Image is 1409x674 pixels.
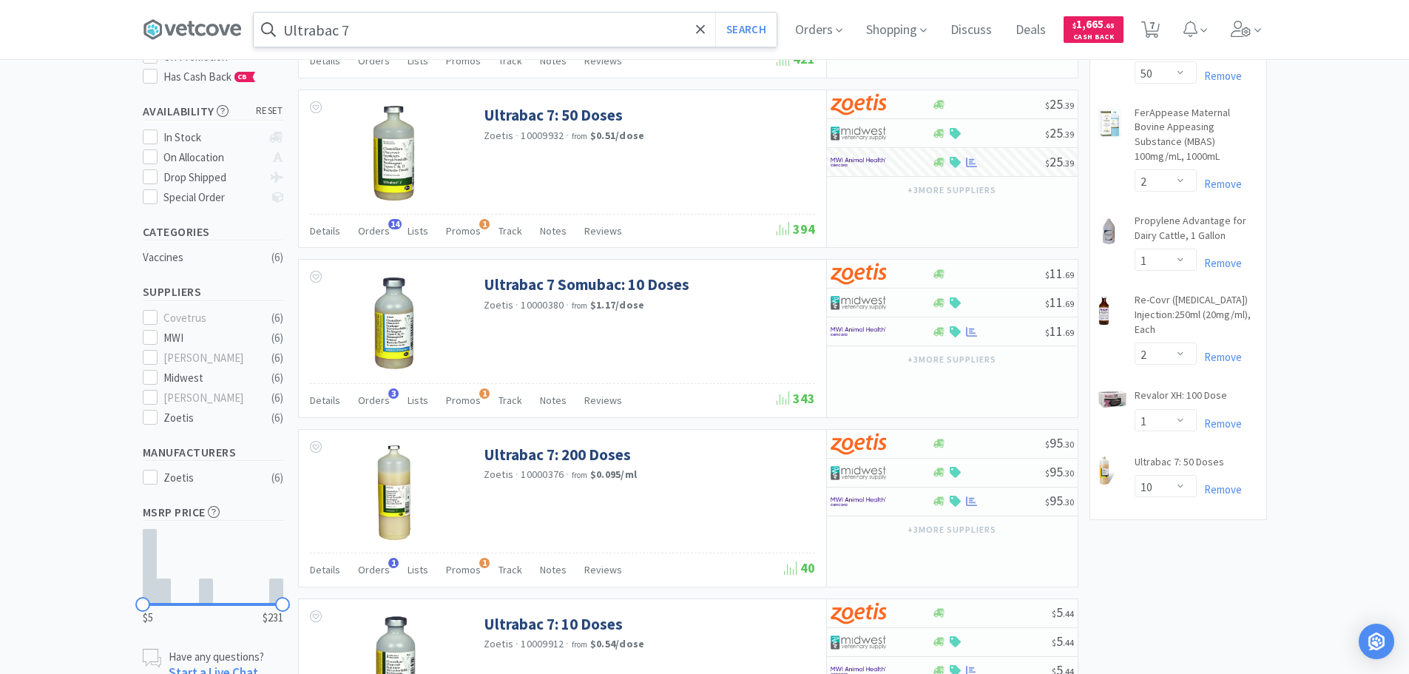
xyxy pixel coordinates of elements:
span: · [516,637,518,650]
span: 5 [1052,633,1074,650]
span: . 44 [1063,608,1074,619]
span: Lists [408,394,428,407]
span: Lists [408,224,428,237]
span: $ [1045,496,1050,508]
a: Remove [1197,350,1242,364]
h5: MSRP Price [143,504,283,521]
span: 11 [1045,265,1074,282]
span: reset [256,104,283,119]
a: Ultrabac 7: 10 Doses [484,614,623,634]
img: f6b2451649754179b5b4e0c70c3f7cb0_2.png [831,491,886,513]
span: · [516,298,518,311]
img: a673e5ab4e5e497494167fe422e9a3ab.png [831,263,886,285]
span: · [566,468,569,481]
img: f6b2451649754179b5b4e0c70c3f7cb0_2.png [831,320,886,343]
a: Zoetis [484,468,514,481]
img: a673e5ab4e5e497494167fe422e9a3ab.png [831,433,886,455]
img: 4dd14cff54a648ac9e977f0c5da9bc2e_5.png [831,291,886,314]
img: a673e5ab4e5e497494167fe422e9a3ab.png [831,93,886,115]
span: 394 [777,220,815,237]
span: $ [1045,129,1050,140]
span: · [516,468,518,481]
span: Promos [446,224,481,237]
a: Ultrabac 7: 50 Doses [1135,455,1224,476]
span: 1 [479,388,490,399]
span: from [572,639,588,650]
div: ( 6 ) [271,349,283,367]
a: Zoetis [484,637,514,650]
img: b82be325af5f4c408a8754166804f56b_133025.png [347,445,443,541]
span: $ [1045,468,1050,479]
div: On Allocation [163,149,262,166]
span: . 30 [1063,439,1074,450]
span: Track [499,394,522,407]
span: Promos [446,563,481,576]
span: Orders [358,54,390,67]
p: Have any questions? [169,649,264,664]
button: +3more suppliers [900,180,1003,200]
h5: Availability [143,103,283,120]
span: $ [1045,269,1050,280]
span: CB [235,73,250,81]
a: Remove [1197,69,1242,83]
img: 1e5d8123a4ea4348a014df1ad1451acf_384.png [1098,456,1126,486]
a: FerAppease Maternal Bovine Appeasing Substance (MBAS) 100mg/mL, 1000mL [1135,106,1259,169]
span: from [572,470,588,480]
span: . 39 [1063,158,1074,169]
img: f6b2451649754179b5b4e0c70c3f7cb0_2.png [831,151,886,173]
span: Reviews [584,394,622,407]
img: a673e5ab4e5e497494167fe422e9a3ab.png [831,602,886,624]
img: 25695b9ef3504fae9ce41ce3bb253a6d_133033.png [347,274,443,371]
span: . 30 [1063,468,1074,479]
input: Search by item, sku, manufacturer, ingredient, size... [254,13,777,47]
a: Ultrabac 7 Somubac: 10 Doses [484,274,689,294]
span: 3 [388,388,399,399]
button: Search [715,13,777,47]
a: Propylene Advantage for Dairy Cattle, 1 Gallon [1135,214,1259,249]
span: Track [499,224,522,237]
div: ( 6 ) [271,329,283,347]
span: · [566,129,569,142]
span: $ [1072,21,1076,30]
span: · [566,637,569,650]
span: 1 [479,219,490,229]
span: from [572,131,588,141]
img: 4dd14cff54a648ac9e977f0c5da9bc2e_5.png [831,122,886,144]
span: $ [1045,158,1050,169]
div: Open Intercom Messenger [1359,624,1394,659]
div: ( 6 ) [271,309,283,327]
span: . 39 [1063,129,1074,140]
div: Special Order [163,189,262,206]
div: In Stock [163,129,262,146]
span: Promos [446,54,481,67]
span: Notes [540,563,567,576]
strong: $1.17 / dose [590,298,645,311]
span: . 44 [1063,637,1074,648]
span: Reviews [584,54,622,67]
span: 11 [1045,294,1074,311]
span: · [566,298,569,311]
a: Zoetis [484,129,514,142]
span: Reviews [584,563,622,576]
img: 0292aa19677b41ce9d318c82e11ffe6e_133030.png [347,105,443,201]
span: 1 [388,558,399,568]
div: ( 6 ) [271,369,283,387]
span: . 69 [1063,269,1074,280]
span: Has Cash Back [163,70,256,84]
span: 40 [784,559,815,576]
div: Zoetis [163,469,255,487]
img: 5059e4b293844df39ad5694bcca4cee5_10709.png [1098,217,1121,246]
a: Remove [1197,482,1242,496]
span: Orders [358,394,390,407]
a: Revalor XH: 100 Dose [1135,388,1227,409]
span: . 65 [1104,21,1115,30]
div: ( 6 ) [271,409,283,427]
a: Remove [1197,256,1242,270]
div: ( 6 ) [271,469,283,487]
span: 14 [388,219,402,229]
span: Lists [408,563,428,576]
span: 10009912 [521,637,564,650]
span: . 39 [1063,100,1074,111]
span: 95 [1045,492,1074,509]
span: Reviews [584,224,622,237]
